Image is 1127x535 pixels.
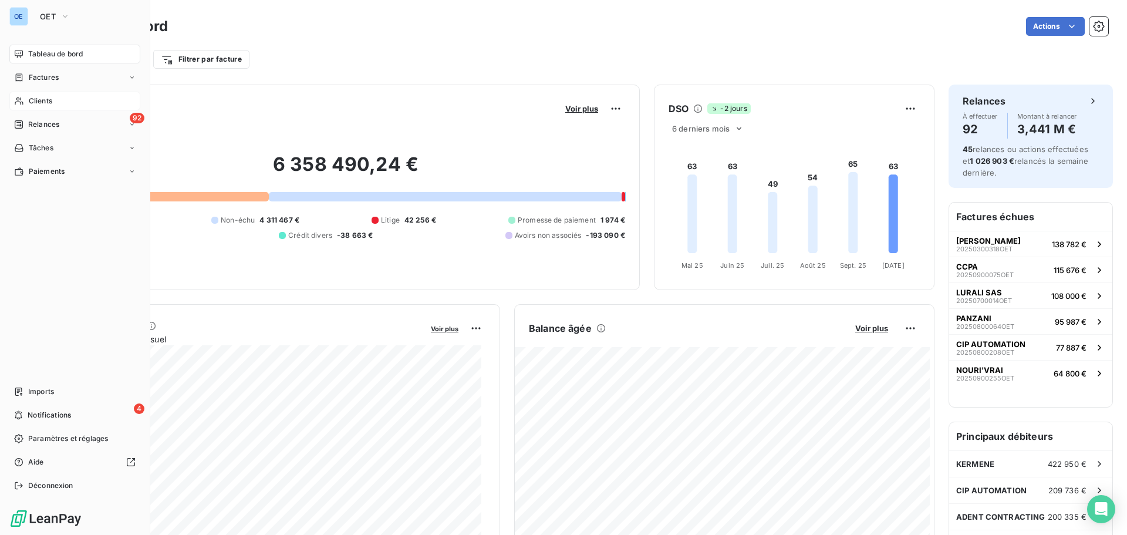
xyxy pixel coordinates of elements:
span: Factures [29,72,59,83]
span: OET [40,12,56,21]
span: Voir plus [855,324,888,333]
span: -193 090 € [586,230,625,241]
button: CIP AUTOMATION20250800208OET77 887 € [949,334,1112,360]
button: Actions [1026,17,1085,36]
span: Relances [28,119,59,130]
span: Imports [28,386,54,397]
span: Chiffre d'affaires mensuel [66,333,423,345]
button: Voir plus [562,103,602,114]
span: 45 [963,144,973,154]
span: Notifications [28,410,71,420]
span: 20250800064OET [956,323,1014,330]
h6: Balance âgée [529,321,592,335]
span: Paramètres et réglages [28,433,108,444]
span: Voir plus [565,104,598,113]
span: CCPA [956,262,978,271]
button: Voir plus [852,323,892,334]
a: Aide [9,453,140,472]
h6: Factures échues [949,203,1112,231]
span: 6 derniers mois [672,124,730,133]
span: Aide [28,457,44,467]
span: NOURI'VRAI [956,365,1003,375]
span: 1 974 € [600,215,625,226]
span: 138 782 € [1052,240,1086,249]
span: 20250300318OET [956,245,1013,253]
span: 77 887 € [1056,343,1086,352]
span: Montant à relancer [1017,113,1077,120]
span: PANZANI [956,314,991,323]
h6: Principaux débiteurs [949,422,1112,450]
img: Logo LeanPay [9,509,82,528]
span: relances ou actions effectuées et relancés la semaine dernière. [963,144,1088,177]
span: 115 676 € [1054,265,1086,275]
div: Open Intercom Messenger [1087,495,1115,523]
button: Voir plus [427,323,462,334]
span: 20250700014OET [956,297,1012,304]
tspan: Juin 25 [720,261,744,270]
span: 422 950 € [1048,459,1086,469]
span: Tableau de bord [28,49,83,59]
h6: Relances [963,94,1005,108]
span: Déconnexion [28,480,73,491]
button: Filtrer par facture [153,50,249,69]
span: 200 335 € [1048,512,1086,521]
tspan: Sept. 25 [840,261,866,270]
span: Voir plus [431,325,458,333]
span: ADENT CONTRACTING [956,512,1045,521]
span: 20250800208OET [956,349,1014,356]
span: Avoirs non associés [515,230,582,241]
span: 64 800 € [1054,369,1086,378]
tspan: Juil. 25 [761,261,784,270]
span: À effectuer [963,113,998,120]
span: Promesse de paiement [518,215,596,226]
button: [PERSON_NAME]20250300318OET138 782 € [949,231,1112,257]
button: CCPA20250900075OET115 676 € [949,257,1112,282]
span: Paiements [29,166,65,177]
span: 1 026 903 € [970,156,1014,166]
span: 108 000 € [1051,291,1086,301]
span: -2 jours [707,103,750,114]
span: 95 987 € [1055,317,1086,327]
span: [PERSON_NAME] [956,236,1021,245]
tspan: Août 25 [800,261,826,270]
span: Crédit divers [288,230,332,241]
span: 42 256 € [404,215,436,226]
h4: 3,441 M € [1017,120,1077,139]
span: -38 663 € [337,230,373,241]
span: Tâches [29,143,53,153]
span: CIP AUTOMATION [956,339,1025,349]
span: KERMENE [956,459,994,469]
tspan: Mai 25 [681,261,703,270]
button: NOURI'VRAI20250900255OET64 800 € [949,360,1112,386]
span: Clients [29,96,52,106]
h6: DSO [669,102,689,116]
span: 209 736 € [1048,486,1086,495]
h4: 92 [963,120,998,139]
span: Litige [381,215,400,226]
button: PANZANI20250800064OET95 987 € [949,308,1112,334]
span: 20250900255OET [956,375,1014,382]
span: CIP AUTOMATION [956,486,1027,495]
span: 4 311 467 € [259,215,299,226]
button: LURALI SAS20250700014OET108 000 € [949,282,1112,308]
h2: 6 358 490,24 € [66,153,625,188]
span: Non-échu [221,215,255,226]
span: 20250900075OET [956,271,1014,278]
span: 92 [130,113,144,123]
span: 4 [134,403,144,414]
span: LURALI SAS [956,288,1002,297]
tspan: [DATE] [882,261,905,270]
div: OE [9,7,28,26]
